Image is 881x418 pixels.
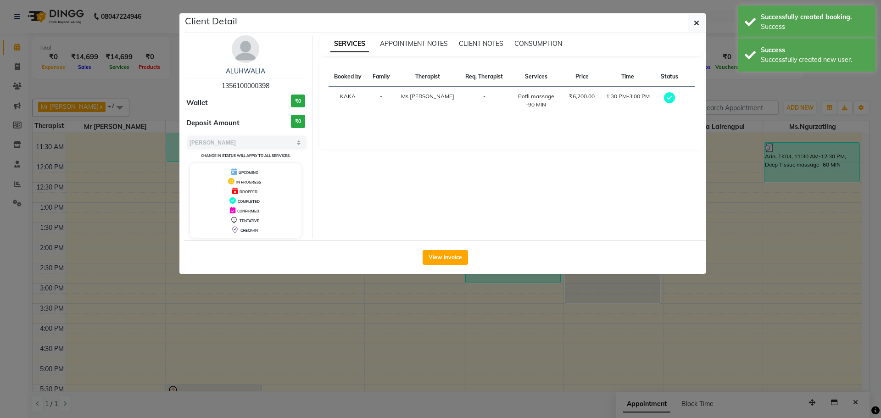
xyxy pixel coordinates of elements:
span: Wallet [186,98,208,108]
span: CLIENT NOTES [459,39,503,48]
div: Success [761,45,869,55]
th: Booked by [329,67,367,87]
span: Deposit Amount [186,118,240,128]
div: Potli massage -90 MIN [514,92,558,109]
small: Change in status will apply to all services. [201,153,290,158]
th: Req. Therapist [460,67,508,87]
div: Success [761,22,869,32]
th: Therapist [396,67,460,87]
span: COMPLETED [238,199,260,204]
h5: Client Detail [185,14,237,28]
a: ALUHWALIA [226,67,265,75]
div: Successfully created booking. [761,12,869,22]
span: DROPPED [240,189,257,194]
div: ₹6,200.00 [569,92,595,100]
span: CONFIRMED [237,209,259,213]
img: avatar [232,35,259,63]
span: SERVICES [330,36,369,52]
span: CHECK-IN [240,228,258,233]
span: APPOINTMENT NOTES [380,39,448,48]
td: - [367,87,396,115]
button: View Invoice [423,250,468,265]
h3: ₹0 [291,115,305,128]
span: UPCOMING [239,170,258,175]
span: IN PROGRESS [236,180,261,184]
th: Family [367,67,396,87]
span: CONSUMPTION [514,39,562,48]
h3: ₹0 [291,95,305,108]
th: Price [563,67,600,87]
span: TENTATIVE [240,218,259,223]
span: 1356100000398 [222,82,269,90]
th: Services [508,67,563,87]
td: 1:30 PM-3:00 PM [601,87,655,115]
div: Successfully created new user. [761,55,869,65]
span: Ms.[PERSON_NAME] [401,93,454,100]
th: Time [601,67,655,87]
td: KAKA [329,87,367,115]
th: Status [655,67,684,87]
td: - [460,87,508,115]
